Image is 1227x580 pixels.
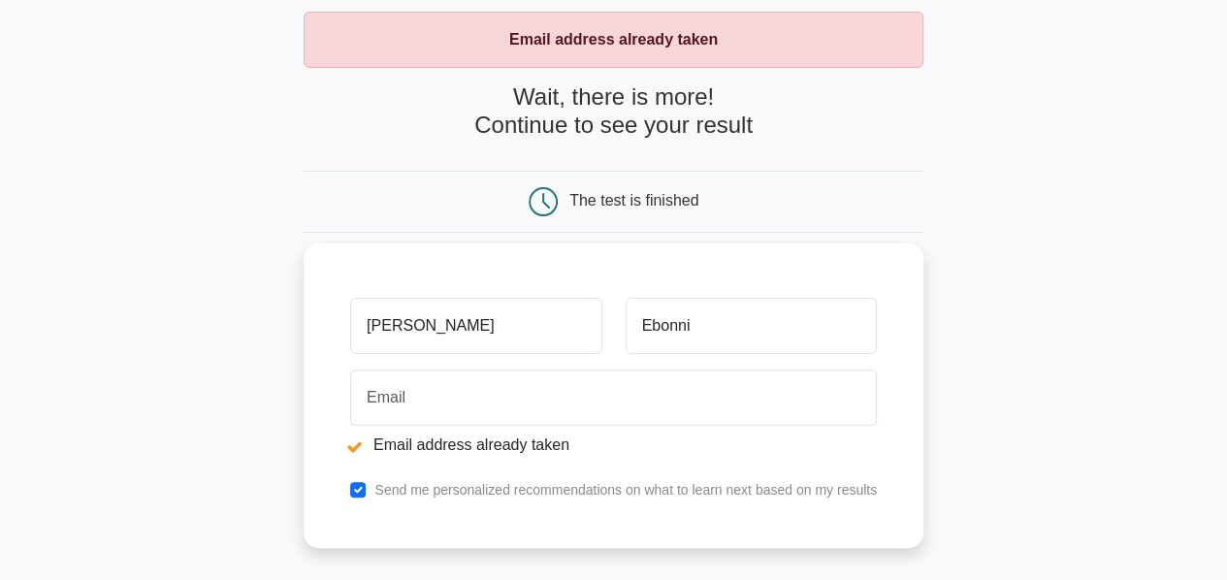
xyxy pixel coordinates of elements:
[304,83,923,140] h4: Wait, there is more! Continue to see your result
[350,370,877,426] input: Email
[569,192,698,209] div: The test is finished
[350,434,877,457] li: Email address already taken
[626,298,877,354] input: Last name
[509,31,718,48] strong: Email address already taken
[374,482,877,498] label: Send me personalized recommendations on what to learn next based on my results
[350,298,601,354] input: First name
